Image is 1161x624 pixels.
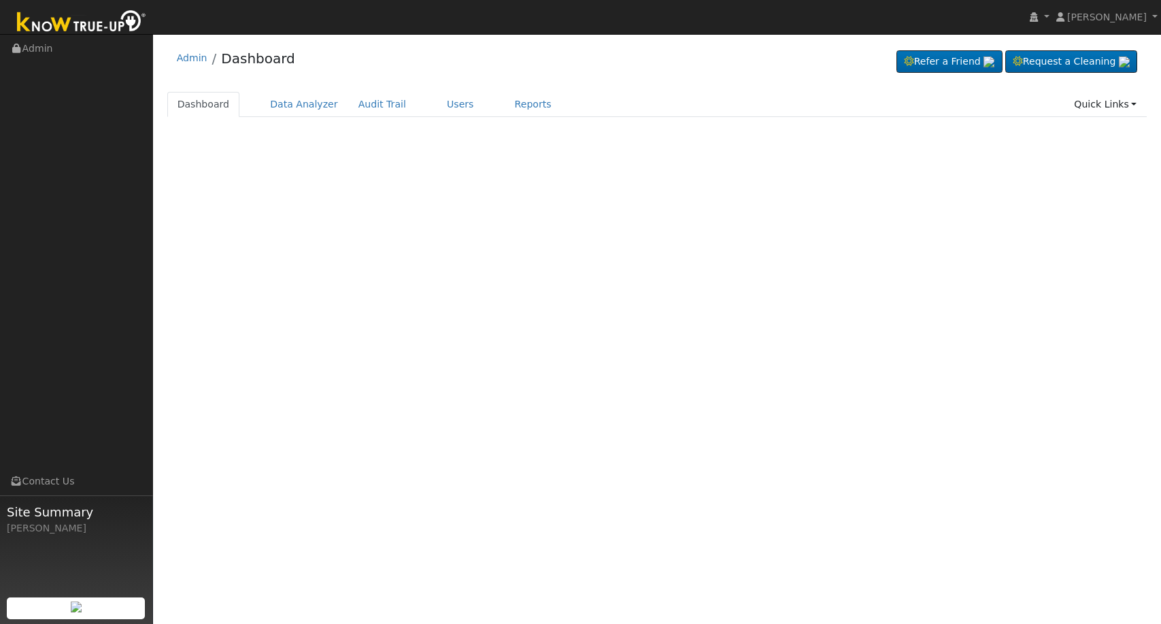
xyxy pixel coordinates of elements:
[896,50,1003,73] a: Refer a Friend
[7,503,146,521] span: Site Summary
[437,92,484,117] a: Users
[177,52,207,63] a: Admin
[983,56,994,67] img: retrieve
[221,50,295,67] a: Dashboard
[1067,12,1147,22] span: [PERSON_NAME]
[10,7,153,38] img: Know True-Up
[1005,50,1137,73] a: Request a Cleaning
[348,92,416,117] a: Audit Trail
[505,92,562,117] a: Reports
[1119,56,1130,67] img: retrieve
[260,92,348,117] a: Data Analyzer
[1064,92,1147,117] a: Quick Links
[71,602,82,612] img: retrieve
[7,521,146,536] div: [PERSON_NAME]
[167,92,240,117] a: Dashboard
